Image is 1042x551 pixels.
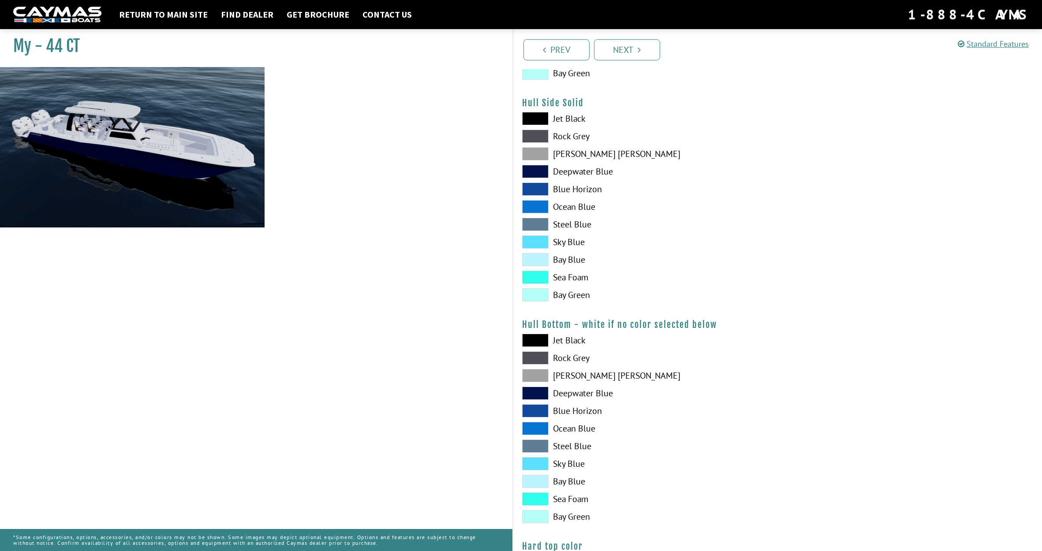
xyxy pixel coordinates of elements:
[282,9,354,20] a: Get Brochure
[217,9,278,20] a: Find Dealer
[522,319,1034,330] h4: Hull Bottom - white if no color selected below
[13,36,490,56] h1: My - 44 CT
[522,147,769,160] label: [PERSON_NAME] [PERSON_NAME]
[522,200,769,213] label: Ocean Blue
[522,475,769,488] label: Bay Blue
[522,130,769,143] label: Rock Grey
[908,5,1029,24] div: 1-888-4CAYMAS
[522,182,769,196] label: Blue Horizon
[522,351,769,365] label: Rock Grey
[958,39,1029,49] a: Standard Features
[522,235,769,249] label: Sky Blue
[522,439,769,453] label: Steel Blue
[522,67,769,80] label: Bay Green
[522,112,769,125] label: Jet Black
[522,457,769,470] label: Sky Blue
[522,288,769,302] label: Bay Green
[594,39,660,60] a: Next
[522,510,769,523] label: Bay Green
[522,165,769,178] label: Deepwater Blue
[13,530,499,550] p: *Some configurations, options, accessories, and/or colors may not be shown. Some images may depic...
[522,218,769,231] label: Steel Blue
[522,334,769,347] label: Jet Black
[522,271,769,284] label: Sea Foam
[523,39,590,60] a: Prev
[522,253,769,266] label: Bay Blue
[522,492,769,506] label: Sea Foam
[522,387,769,400] label: Deepwater Blue
[522,369,769,382] label: [PERSON_NAME] [PERSON_NAME]
[522,422,769,435] label: Ocean Blue
[358,9,416,20] a: Contact Us
[13,7,101,23] img: white-logo-c9c8dbefe5ff5ceceb0f0178aa75bf4bb51f6bca0971e226c86eb53dfe498488.png
[115,9,212,20] a: Return to main site
[522,404,769,417] label: Blue Horizon
[522,97,1034,108] h4: Hull Side Solid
